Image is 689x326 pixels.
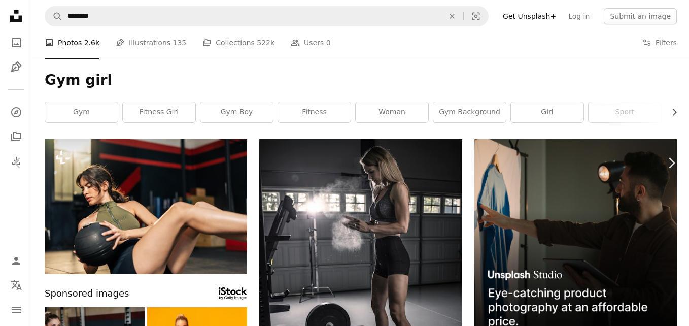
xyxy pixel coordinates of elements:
[291,26,331,59] a: Users 0
[356,102,428,122] a: woman
[497,8,562,24] a: Get Unsplash+
[45,6,489,26] form: Find visuals sitewide
[257,37,274,48] span: 522k
[200,102,273,122] a: gym boy
[511,102,583,122] a: girl
[642,26,677,59] button: Filters
[45,102,118,122] a: gym
[6,32,26,53] a: Photos
[326,37,331,48] span: 0
[6,251,26,271] a: Log in / Sign up
[116,26,186,59] a: Illustrations 135
[123,102,195,122] a: fitness girl
[665,102,677,122] button: scroll list to the right
[202,26,274,59] a: Collections 522k
[653,114,689,212] a: Next
[464,7,488,26] button: Visual search
[45,71,677,89] h1: Gym girl
[173,37,187,48] span: 135
[562,8,596,24] a: Log in
[278,102,351,122] a: fitness
[6,275,26,296] button: Language
[441,7,463,26] button: Clear
[6,300,26,320] button: Menu
[45,202,247,211] a: Latino young beautiful sport woman working out alone in fitness gym. Attractive active female exc...
[589,102,661,122] a: sport
[259,281,462,290] a: woman in black tank top and black shorts holding barbell
[6,102,26,122] a: Explore
[604,8,677,24] button: Submit an image
[433,102,506,122] a: gym background
[45,286,129,301] span: Sponsored images
[45,139,247,274] img: Latino young beautiful sport woman working out alone in fitness gym. Attractive active female exc...
[6,57,26,77] a: Illustrations
[45,7,62,26] button: Search Unsplash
